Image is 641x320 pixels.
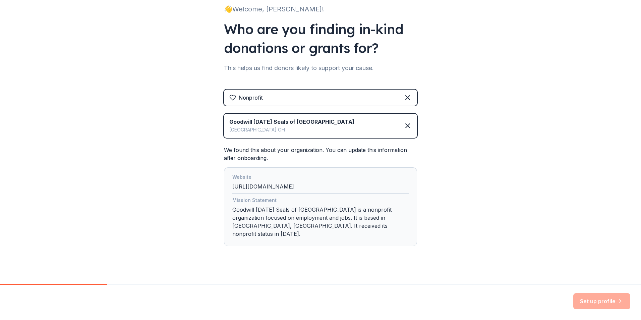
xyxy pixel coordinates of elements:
[224,146,417,246] div: We found this about your organization. You can update this information after onboarding.
[229,118,354,126] div: Goodwill [DATE] Seals of [GEOGRAPHIC_DATA]
[224,63,417,73] div: This helps us find donors likely to support your cause.
[239,94,263,102] div: Nonprofit
[232,196,409,241] div: Goodwill [DATE] Seals of [GEOGRAPHIC_DATA] is a nonprofit organization focused on employment and ...
[232,173,409,182] div: Website
[232,196,409,206] div: Mission Statement
[232,173,409,194] div: [URL][DOMAIN_NAME]
[224,4,417,14] div: 👋 Welcome, [PERSON_NAME]!
[224,20,417,57] div: Who are you finding in-kind donations or grants for?
[229,126,354,134] div: [GEOGRAPHIC_DATA] OH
